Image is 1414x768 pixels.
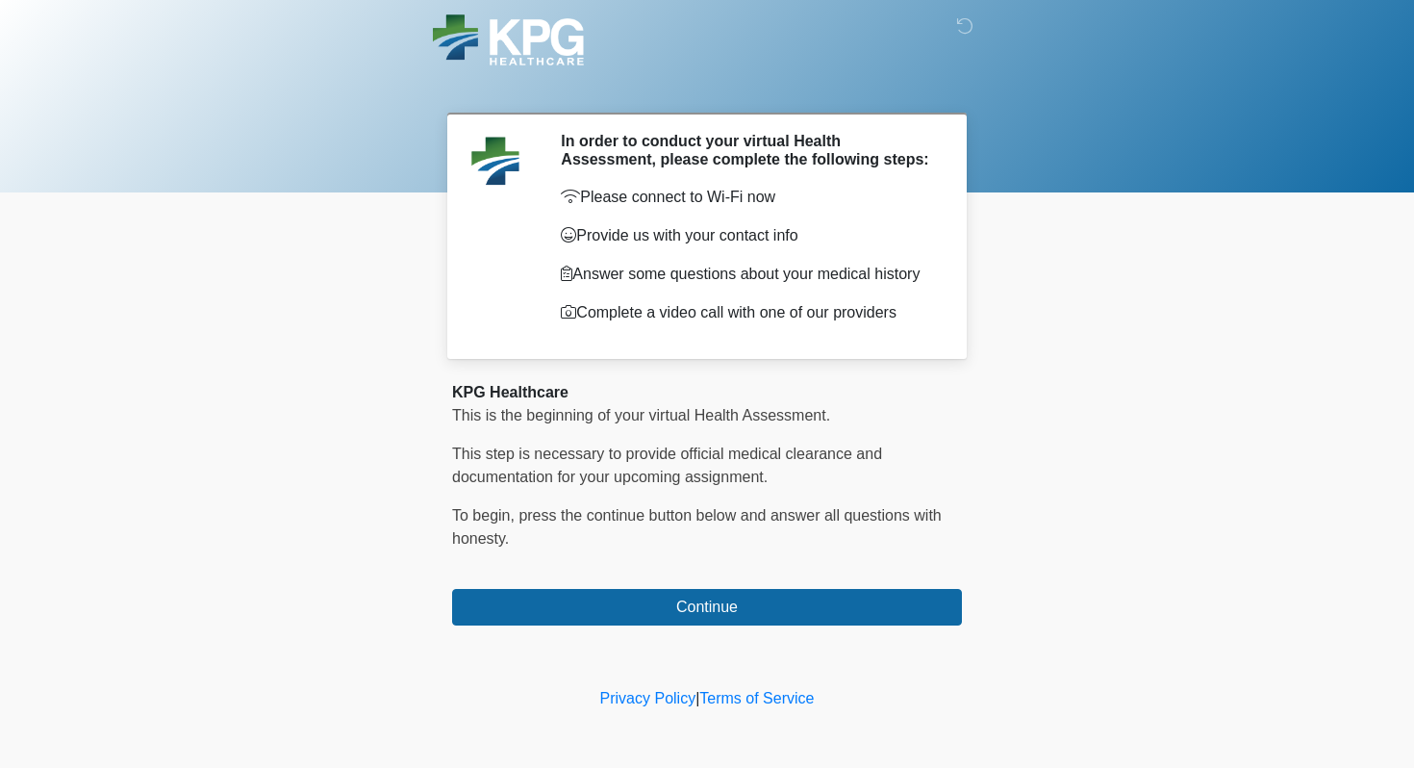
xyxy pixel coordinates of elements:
[452,381,962,404] div: KPG Healthcare
[561,301,933,324] p: Complete a video call with one of our providers
[561,224,933,247] p: Provide us with your contact info
[695,690,699,706] a: |
[467,132,524,190] img: Agent Avatar
[452,407,830,423] span: This is the beginning of your virtual Health Assessment.
[433,14,584,65] img: KPG Healthcare Logo
[561,186,933,209] p: Please connect to Wi-Fi now
[561,263,933,286] p: Answer some questions about your medical history
[699,690,814,706] a: Terms of Service
[561,132,933,168] h2: In order to conduct your virtual Health Assessment, please complete the following steps:
[452,589,962,626] button: Continue
[600,690,696,706] a: Privacy Policy
[452,507,942,547] span: To begin, ﻿﻿﻿﻿﻿﻿﻿﻿﻿﻿﻿﻿﻿﻿﻿﻿﻿press the continue button below and answer all questions with honesty.
[438,69,976,105] h1: ‎ ‎ ‎
[452,446,882,485] span: This step is necessary to provide official medical clearance and documentation for your upcoming ...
